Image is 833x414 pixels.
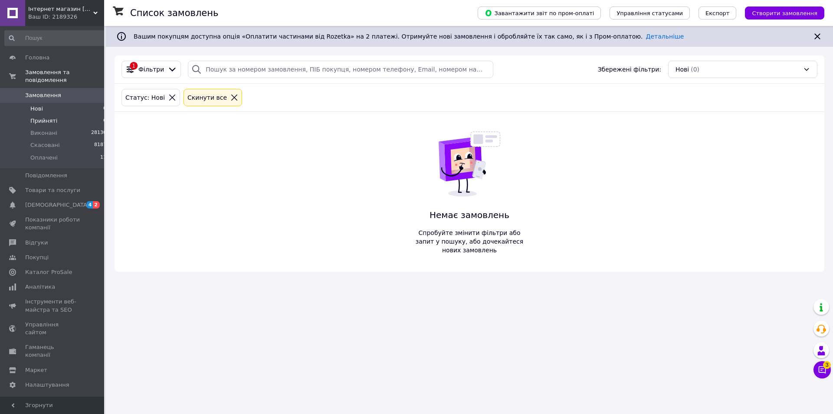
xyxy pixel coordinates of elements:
span: Експорт [705,10,730,16]
span: (0) [691,66,699,73]
span: Відгуки [25,239,48,247]
span: Інтернет магазин Klever-Shop [28,5,93,13]
input: Пошук [4,30,107,46]
button: Управління статусами [610,7,690,20]
span: Створити замовлення [752,10,817,16]
span: Нові [676,65,689,74]
span: Збережені фільтри: [598,65,661,74]
a: Створити замовлення [736,9,824,16]
span: Товари та послуги [25,186,80,194]
button: Чат з покупцем3 [813,361,831,378]
span: Маркет [25,366,47,374]
span: Головна [25,54,49,62]
span: Управління статусами [617,10,683,16]
span: Прийняті [30,117,57,125]
span: 6 [103,117,106,125]
span: 8187 [94,141,106,149]
input: Пошук за номером замовлення, ПІБ покупця, номером телефону, Email, номером накладної [188,61,493,78]
span: Завантажити звіт по пром-оплаті [485,9,594,17]
span: Показники роботи компанії [25,216,80,231]
div: Ваш ID: 2189326 [28,13,104,21]
span: Замовлення [25,91,61,99]
span: Оплачені [30,154,58,162]
button: Створити замовлення [745,7,824,20]
span: [DEMOGRAPHIC_DATA] [25,201,89,209]
span: Вашим покупцям доступна опція «Оплатити частинами від Rozetka» на 2 платежі. Отримуйте нові замов... [134,33,684,40]
span: Аналітика [25,283,55,291]
button: Завантажити звіт по пром-оплаті [478,7,601,20]
button: Експорт [699,7,737,20]
span: Скасовані [30,141,60,149]
span: Покупці [25,254,49,261]
div: Cкинути все [186,93,229,102]
span: Фільтри [138,65,164,74]
span: Гаманець компанії [25,343,80,359]
span: Управління сайтом [25,321,80,336]
span: 3 [823,361,831,369]
a: Детальніше [646,33,684,40]
h1: Список замовлень [130,8,218,18]
span: Виконані [30,129,57,137]
span: 11 [100,154,106,162]
span: 4 [86,201,93,209]
span: Налаштування [25,381,69,389]
span: Нові [30,105,43,113]
span: Повідомлення [25,172,67,179]
span: Спробуйте змінити фільтри або запит у пошуку, або дочекайтеся нових замовлень [412,228,527,254]
span: Каталог ProSale [25,268,72,276]
span: Немає замовлень [412,209,527,222]
span: 2 [93,201,100,209]
span: 28130 [91,129,106,137]
div: Статус: Нові [124,93,167,102]
span: Інструменти веб-майстра та SEO [25,298,80,313]
span: 0 [103,105,106,113]
span: Замовлення та повідомлення [25,68,104,84]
